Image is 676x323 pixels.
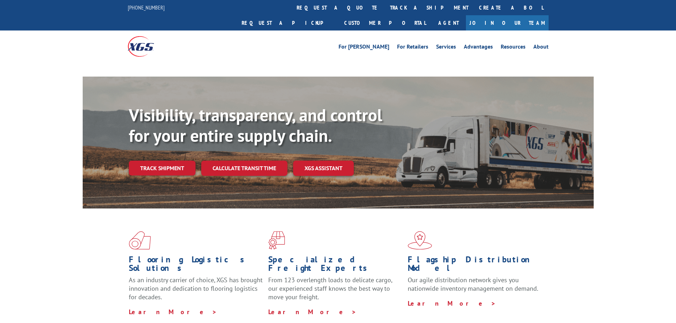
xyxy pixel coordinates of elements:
[129,276,263,301] span: As an industry carrier of choice, XGS has brought innovation and dedication to flooring logistics...
[268,276,402,307] p: From 123 overlength loads to delicate cargo, our experienced staff knows the best way to move you...
[129,308,217,316] a: Learn More >
[129,104,382,146] b: Visibility, transparency, and control for your entire supply chain.
[268,255,402,276] h1: Specialized Freight Experts
[397,44,428,52] a: For Retailers
[408,231,432,250] img: xgs-icon-flagship-distribution-model-red
[201,161,287,176] a: Calculate transit time
[466,15,549,30] a: Join Our Team
[501,44,526,52] a: Resources
[236,15,339,30] a: Request a pickup
[436,44,456,52] a: Services
[408,276,538,293] span: Our agile distribution network gives you nationwide inventory management on demand.
[128,4,165,11] a: [PHONE_NUMBER]
[129,161,196,176] a: Track shipment
[339,44,389,52] a: For [PERSON_NAME]
[293,161,354,176] a: XGS ASSISTANT
[129,231,151,250] img: xgs-icon-total-supply-chain-intelligence-red
[408,299,496,307] a: Learn More >
[268,308,357,316] a: Learn More >
[339,15,431,30] a: Customer Portal
[408,255,542,276] h1: Flagship Distribution Model
[268,231,285,250] img: xgs-icon-focused-on-flooring-red
[533,44,549,52] a: About
[129,255,263,276] h1: Flooring Logistics Solutions
[431,15,466,30] a: Agent
[464,44,493,52] a: Advantages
